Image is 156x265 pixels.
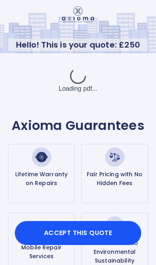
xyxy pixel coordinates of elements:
[8,117,148,134] p: Axioma Guarantees
[62,6,94,22] img: Logo
[105,147,124,167] img: Fair Pricing with No Hidden Fees
[8,38,148,51] p: Hello! This is your quote: £ 250
[32,147,51,167] img: Lifetime Warranty on Repairs
[85,170,144,187] p: Fair Pricing with No Hidden Fees
[12,170,71,187] p: Lifetime Warranty on Repairs
[32,221,51,240] img: Mobile Repair Services
[105,216,124,235] img: Commitment to Environmental Sustainability
[15,221,141,245] button: Accept this Quote
[18,61,138,101] div: Loading pdf...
